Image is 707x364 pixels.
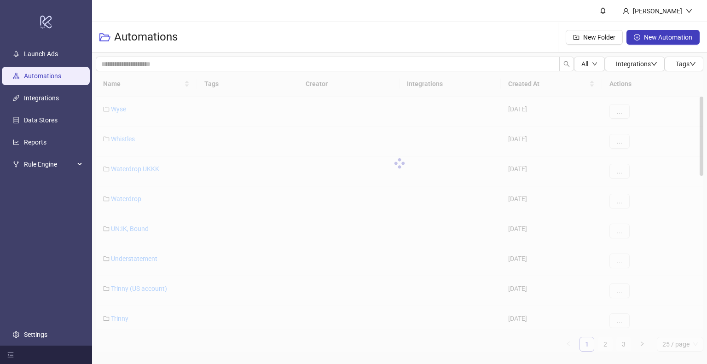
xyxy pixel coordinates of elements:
a: Automations [24,72,61,80]
button: Tagsdown [665,57,703,71]
span: search [563,61,570,67]
a: Integrations [24,94,59,102]
span: folder-open [99,32,110,43]
span: bell [600,7,606,14]
span: down [651,61,657,67]
span: folder-add [573,34,580,40]
a: Reports [24,139,46,146]
a: Settings [24,331,47,338]
span: down [690,61,696,67]
h3: Automations [114,30,178,45]
span: fork [13,161,19,168]
button: Alldown [574,57,605,71]
span: user [623,8,629,14]
span: All [581,60,588,68]
span: down [686,8,692,14]
span: Rule Engine [24,155,75,173]
button: Integrationsdown [605,57,665,71]
span: down [592,61,597,67]
span: Tags [676,60,696,68]
span: New Folder [583,34,615,41]
button: New Automation [626,30,700,45]
span: menu-fold [7,352,14,358]
a: Data Stores [24,116,58,124]
button: New Folder [566,30,623,45]
div: [PERSON_NAME] [629,6,686,16]
span: Integrations [616,60,657,68]
a: Launch Ads [24,50,58,58]
span: plus-circle [634,34,640,40]
span: New Automation [644,34,692,41]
